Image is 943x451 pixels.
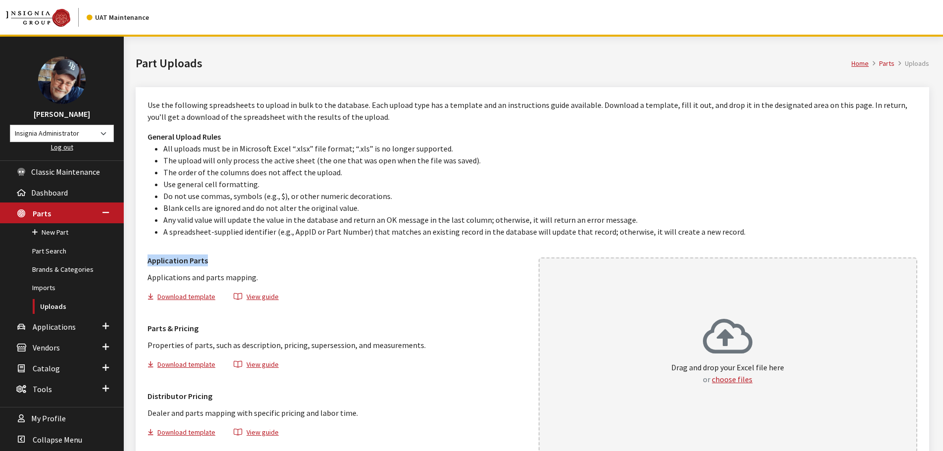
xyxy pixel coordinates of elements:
li: Blank cells are ignored and do not alter the original value. [163,202,917,214]
span: My Profile [31,414,66,424]
p: Use the following spreadsheets to upload in bulk to the database. Each upload type has a template... [148,99,917,123]
h3: Distributor Pricing [148,390,527,402]
h3: General Upload Rules [148,131,917,143]
span: Tools [33,384,52,394]
span: Collapse Menu [33,435,82,445]
a: Log out [51,143,73,151]
li: Any valid value will update the value in the database and return an OK message in the last column... [163,214,917,226]
button: View guide [225,359,287,373]
li: The order of the columns does not affect the upload. [163,166,917,178]
li: A spreadsheet-supplied identifier (e.g., AppID or Part Number) that matches an existing record in... [163,226,917,238]
h1: Part Uploads [136,54,851,72]
a: Insignia Group logo [6,8,87,27]
img: Ray Goodwin [38,56,86,104]
p: Properties of parts, such as description, pricing, supersession, and measurements. [148,339,527,351]
h3: Application Parts [148,254,527,266]
button: choose files [712,373,752,385]
span: Dashboard [31,188,68,198]
li: Use general cell formatting. [163,178,917,190]
span: Applications [33,322,76,332]
p: Dealer and parts mapping with specific pricing and labor time. [148,407,527,419]
li: The upload will only process the active sheet (the one that was open when the file was saved). [163,154,917,166]
li: Uploads [894,58,929,69]
li: All uploads must be in Microsoft Excel “.xlsx” file format; “.xls” is no longer supported. [163,143,917,154]
span: Catalog [33,363,60,373]
h3: Parts & Pricing [148,322,527,334]
div: UAT Maintenance [87,12,149,23]
button: View guide [225,427,287,441]
span: Parts [33,208,51,218]
span: Classic Maintenance [31,167,100,177]
span: Vendors [33,343,60,352]
h3: [PERSON_NAME] [10,108,114,120]
li: Parts [869,58,894,69]
a: Home [851,59,869,68]
img: Catalog Maintenance [6,9,70,27]
p: Applications and parts mapping. [148,271,527,283]
button: Download template [148,359,224,373]
span: or [703,374,710,384]
button: Download template [148,291,224,305]
li: Do not use commas, symbols (e.g., $), or other numeric decorations. [163,190,917,202]
button: Download template [148,427,224,441]
button: View guide [225,291,287,305]
p: Drag and drop your Excel file here [671,361,784,385]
